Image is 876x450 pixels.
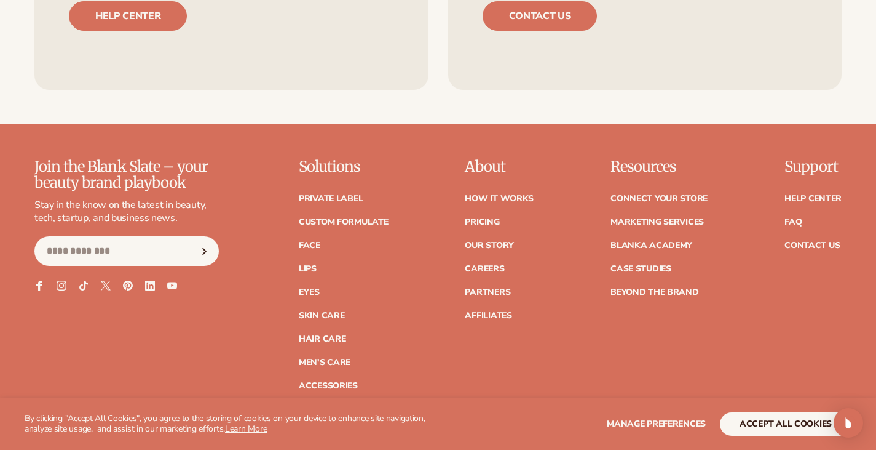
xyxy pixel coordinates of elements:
div: Open Intercom Messenger [834,408,863,438]
a: Hair Care [299,335,345,344]
a: Private label [299,195,363,203]
a: Affiliates [465,311,511,320]
a: Contact us [483,1,598,31]
a: Men's Care [299,358,350,367]
a: Skin Care [299,311,344,320]
button: Subscribe [191,236,218,266]
a: Face [299,241,320,250]
button: Manage preferences [607,412,706,436]
a: Contact Us [784,241,840,250]
p: Stay in the know on the latest in beauty, tech, startup, and business news. [34,199,219,225]
p: About [465,159,534,175]
a: Accessories [299,382,358,390]
a: How It Works [465,195,534,203]
p: Join the Blank Slate – your beauty brand playbook [34,159,219,191]
p: Support [784,159,842,175]
a: Connect your store [610,195,708,203]
span: Manage preferences [607,418,706,430]
a: Custom formulate [299,218,389,227]
p: By clicking "Accept All Cookies", you agree to the storing of cookies on your device to enhance s... [25,414,454,435]
a: Beyond the brand [610,288,699,297]
button: accept all cookies [720,412,851,436]
p: Resources [610,159,708,175]
a: Marketing services [610,218,704,227]
a: Lips [299,265,317,273]
a: FAQ [784,218,802,227]
a: Partners [465,288,510,297]
a: Eyes [299,288,320,297]
a: Our Story [465,241,513,250]
a: Careers [465,265,504,273]
a: Learn More [225,423,267,435]
p: Solutions [299,159,389,175]
a: Pricing [465,218,499,227]
a: Help center [69,1,187,31]
a: Blanka Academy [610,241,692,250]
a: Case Studies [610,265,671,273]
a: Help Center [784,195,842,203]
